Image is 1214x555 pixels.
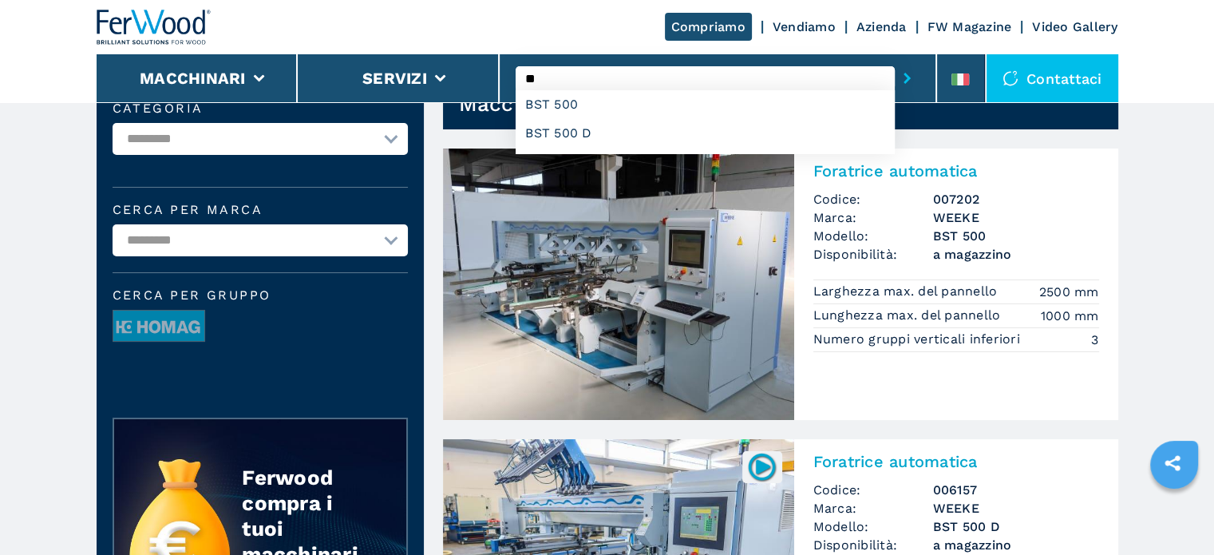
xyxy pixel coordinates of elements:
[813,452,1099,471] h2: Foratrice automatica
[516,119,895,148] div: BST 500 D
[1153,443,1192,483] a: sharethis
[813,307,1005,324] p: Lunghezza max. del pannello
[746,451,777,482] img: 006157
[1032,19,1117,34] a: Video Gallery
[933,245,1099,264] span: a magazzino
[813,190,933,208] span: Codice:
[113,289,408,302] span: Cerca per Gruppo
[895,60,919,97] button: submit-button
[933,227,1099,245] h3: BST 500
[665,13,752,41] a: Compriamo
[113,102,408,115] label: Categoria
[97,10,212,45] img: Ferwood
[933,481,1099,499] h3: 006157
[813,481,933,499] span: Codice:
[443,149,1118,420] a: Foratrice automatica WEEKE BST 500Foratrice automaticaCodice:007202Marca:WEEKEModello:BST 500Disp...
[856,19,907,34] a: Azienda
[813,499,933,517] span: Marca:
[987,54,1118,102] div: Contattaci
[933,208,1099,227] h3: WEEKE
[113,311,204,343] img: image
[933,499,1099,517] h3: WEEKE
[459,91,573,117] h1: Macchinari
[443,149,794,420] img: Foratrice automatica WEEKE BST 500
[813,208,933,227] span: Marca:
[113,204,408,216] label: Cerca per marca
[1041,307,1099,325] em: 1000 mm
[933,517,1099,536] h3: BST 500 D
[516,90,895,119] div: BST 500
[1039,283,1099,301] em: 2500 mm
[813,536,933,554] span: Disponibilità:
[140,69,246,88] button: Macchinari
[362,69,427,88] button: Servizi
[813,517,933,536] span: Modello:
[927,19,1012,34] a: FW Magazine
[933,190,1099,208] h3: 007202
[813,331,1025,348] p: Numero gruppi verticali inferiori
[1091,331,1098,349] em: 3
[813,245,933,264] span: Disponibilità:
[773,19,836,34] a: Vendiamo
[1146,483,1202,543] iframe: Chat
[813,161,1099,180] h2: Foratrice automatica
[813,283,1002,300] p: Larghezza max. del pannello
[813,227,933,245] span: Modello:
[933,536,1099,554] span: a magazzino
[1002,70,1018,86] img: Contattaci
